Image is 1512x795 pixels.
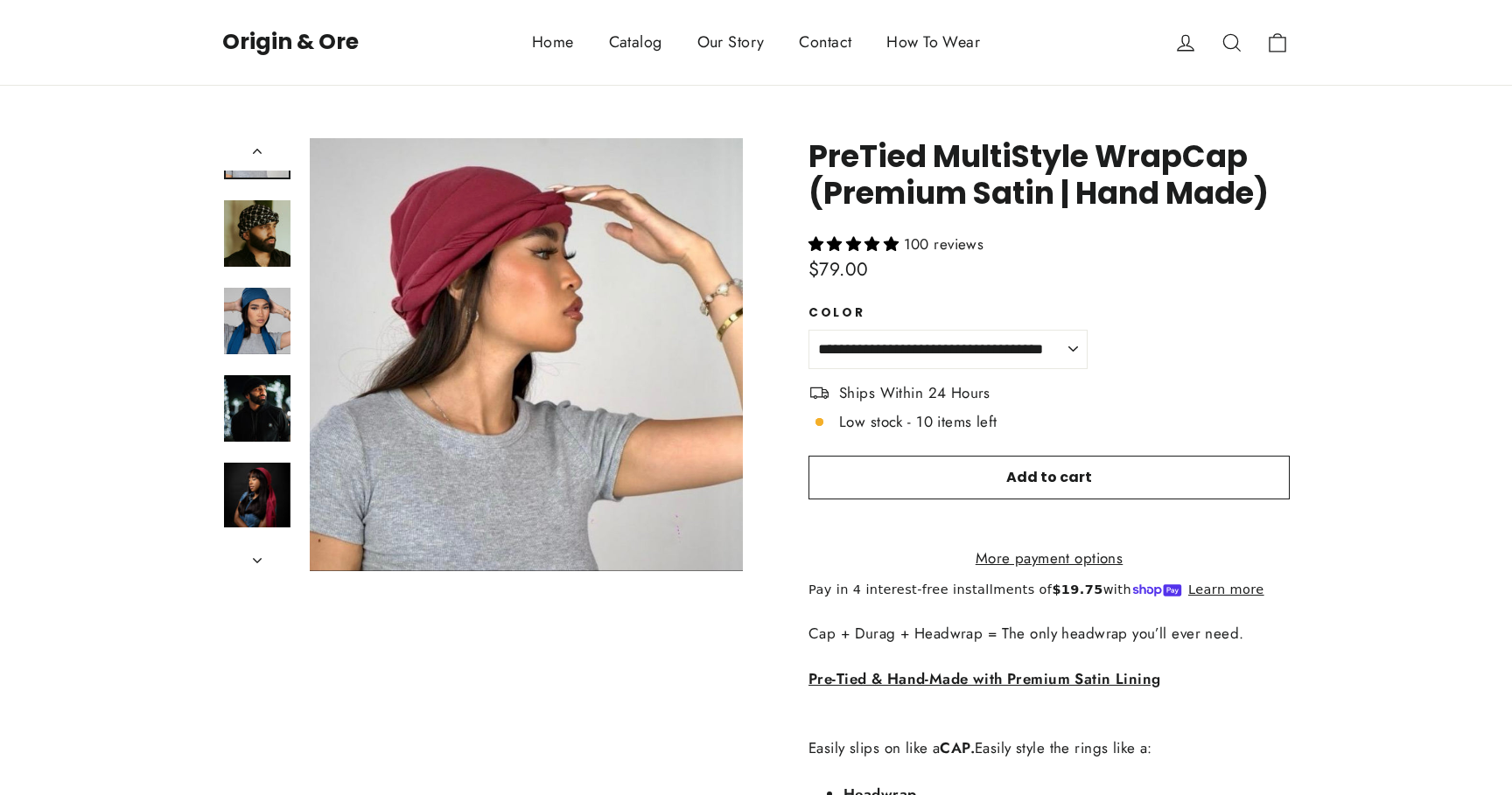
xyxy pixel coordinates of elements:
h1: PreTied MultiStyle WrapCap (Premium Satin | Hand Made) [808,138,1290,212]
button: Add to cart [808,456,1290,499]
span: 100 reviews [904,234,984,255]
p: Easily slips on like a Easily style the rings like a: [808,713,1290,760]
span: 4.76 stars [808,234,904,255]
img: PreTied MultiStyle WrapCap (Premium Satin | Hand Made) [224,375,290,442]
strong: Pre-Tied & Hand-Made with Premium Satin Lining [808,668,1161,689]
span: Low stock - 10 items left [839,410,997,434]
img: PreTied MultiStyle WrapCap (Premium Satin | Hand Made) [224,200,290,267]
span: $79.00 [808,256,869,282]
a: More payment options [808,547,1290,570]
span: Add to cart [1006,467,1092,487]
a: Contact [781,21,869,64]
div: Primary [397,17,1115,67]
a: Home [514,21,591,64]
a: Origin & Ore [222,26,359,57]
img: PreTied MultiStyle WrapCap (Premium Satin | Hand Made) [224,463,290,527]
a: Our Story [680,21,782,64]
a: Catalog [591,21,680,64]
strong: CAP. [940,737,975,758]
a: How To Wear [869,21,997,64]
img: PreTied MultiStyle WrapCap (Premium Satin | Hand Made) [224,288,290,354]
p: Cap + Durag + Headwrap = The only headwrap you’ll ever need. [808,622,1290,645]
span: Ships Within 24 Hours [839,381,990,405]
label: Color [808,306,1088,320]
